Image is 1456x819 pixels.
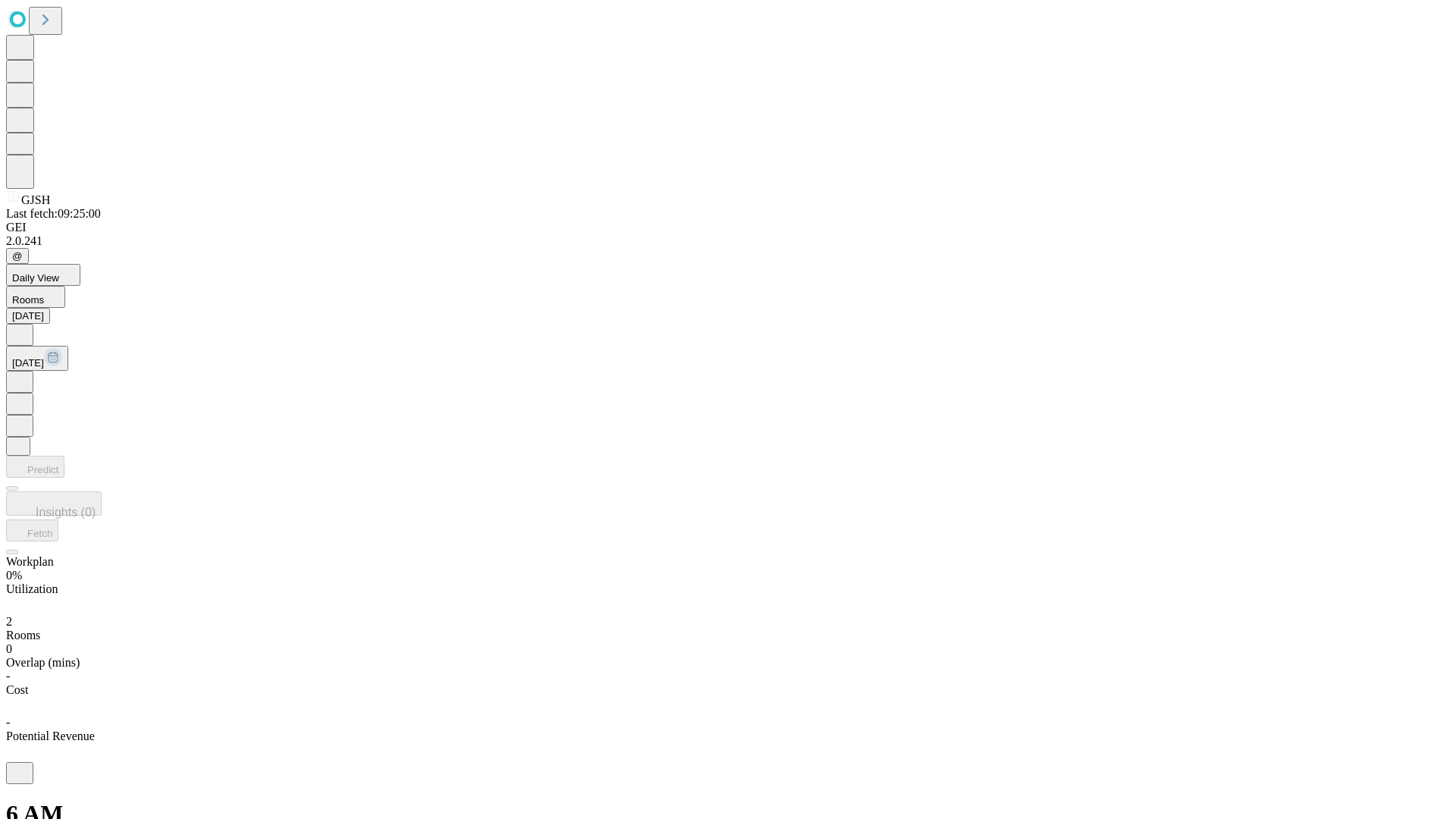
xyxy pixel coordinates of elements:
span: Rooms [6,629,40,642]
button: Predict [6,456,64,478]
span: Daily View [12,272,59,284]
span: Overlap (mins) [6,656,80,669]
span: - [6,716,10,729]
button: Daily View [6,264,80,286]
span: GJSH [21,193,50,206]
span: @ [12,250,23,262]
button: Rooms [6,286,65,308]
div: 2.0.241 [6,234,1450,248]
span: Workplan [6,555,54,568]
span: Last fetch: 09:25:00 [6,207,101,220]
div: GEI [6,221,1450,234]
button: [DATE] [6,346,68,371]
span: [DATE] [12,357,44,369]
button: [DATE] [6,308,50,324]
span: Rooms [12,294,44,306]
span: Cost [6,683,28,696]
span: - [6,670,10,682]
span: Insights (0) [36,506,96,519]
button: Insights (0) [6,491,102,516]
span: Utilization [6,582,58,595]
button: Fetch [6,519,58,541]
span: 0 [6,642,12,655]
button: @ [6,248,29,264]
span: Potential Revenue [6,730,95,742]
span: 0% [6,569,22,582]
span: 2 [6,615,12,628]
